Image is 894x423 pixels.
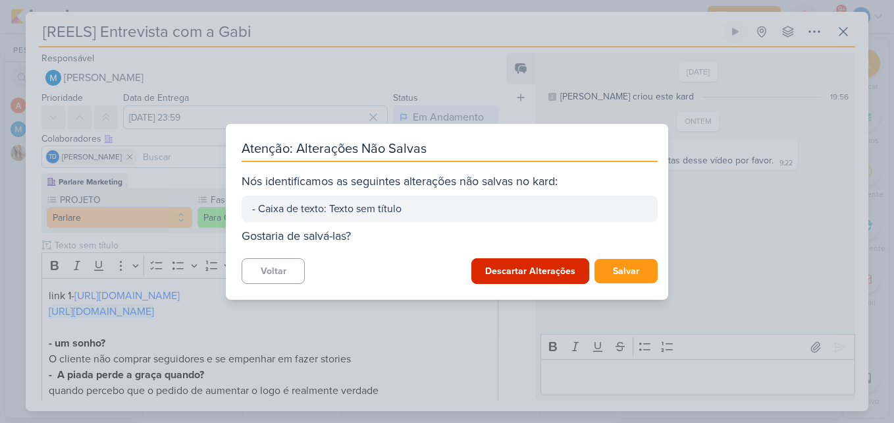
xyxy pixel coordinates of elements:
div: Atenção: Alterações Não Salvas [242,140,658,162]
div: - Caixa de texto: Texto sem título [252,201,647,217]
button: Voltar [242,258,305,284]
div: Gostaria de salvá-las? [242,227,658,245]
button: Salvar [594,259,658,283]
button: Descartar Alterações [471,258,589,284]
div: Nós identificamos as seguintes alterações não salvas no kard: [242,173,658,190]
